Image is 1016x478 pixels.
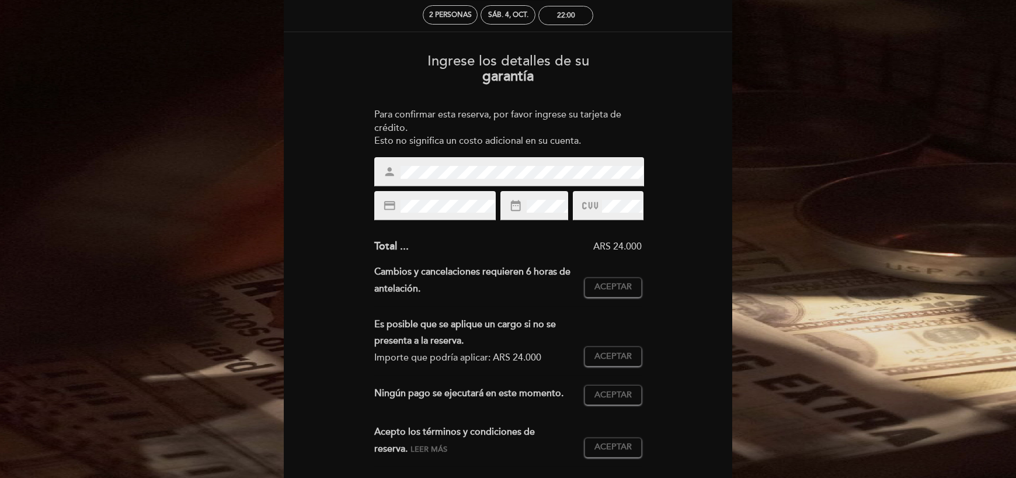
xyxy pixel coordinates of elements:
[409,240,642,254] div: ARS 24.000
[374,316,576,350] div: Es posible que se aplique un cargo si no se presenta a la reserva.
[584,278,642,297] button: Aceptar
[383,199,396,212] i: credit_card
[594,389,632,401] span: Aceptar
[427,53,589,70] span: Ingrese los detalles de su
[482,68,534,85] b: garantía
[429,11,472,19] span: 2 personas
[594,441,632,453] span: Aceptar
[584,385,642,405] button: Aceptar
[509,199,522,212] i: date_range
[374,385,585,405] div: Ningún pago se ejecutará en este momento.
[374,108,642,148] div: Para confirmar esta reserva, por favor ingrese su tarjeta de crédito. Esto no significa un costo ...
[383,165,396,178] i: person
[557,11,575,20] div: 22:00
[584,438,642,458] button: Aceptar
[584,347,642,366] button: Aceptar
[594,281,632,293] span: Aceptar
[410,445,447,454] span: Leer más
[374,424,585,458] div: Acepto los términos y condiciones de reserva.
[374,349,576,366] div: Importe que podría aplicar: ARS 24.000
[594,351,632,363] span: Aceptar
[374,240,409,252] span: Total ...
[374,264,585,297] div: Cambios y cancelaciones requieren 6 horas de antelación.
[488,11,528,19] div: sáb. 4, oct.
